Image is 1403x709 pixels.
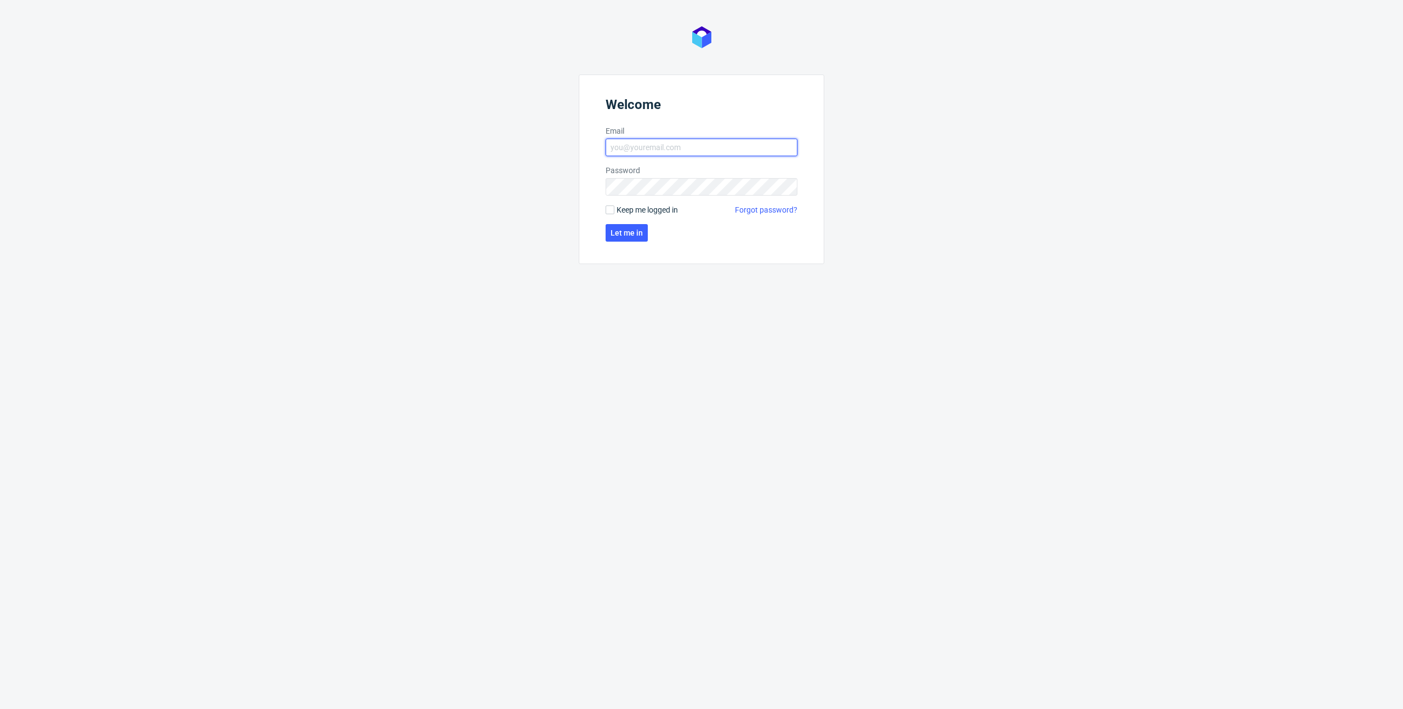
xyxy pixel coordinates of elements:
input: you@youremail.com [606,139,797,156]
label: Password [606,165,797,176]
span: Keep me logged in [617,204,678,215]
header: Welcome [606,97,797,117]
label: Email [606,125,797,136]
span: Let me in [611,229,643,237]
a: Forgot password? [735,204,797,215]
button: Let me in [606,224,648,242]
